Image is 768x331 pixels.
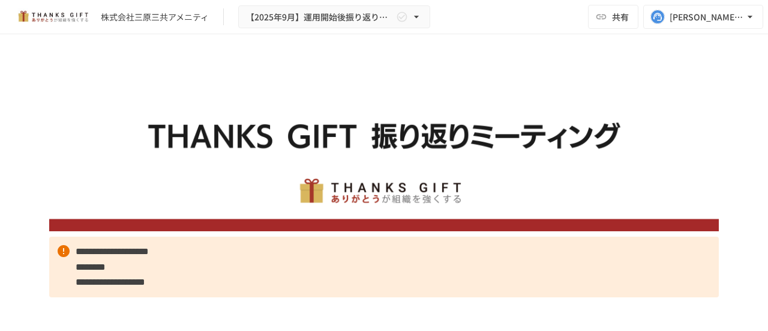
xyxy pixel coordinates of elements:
div: [PERSON_NAME][EMAIL_ADDRESS][DOMAIN_NAME] [670,10,744,25]
span: 【2025年9月】運用開始後振り返りミーティング [246,10,394,25]
button: [PERSON_NAME][EMAIL_ADDRESS][DOMAIN_NAME] [643,5,763,29]
img: ywjCEzGaDRs6RHkpXm6202453qKEghjSpJ0uwcQsaCz [49,64,719,231]
button: 【2025年9月】運用開始後振り返りミーティング [238,5,430,29]
button: 共有 [588,5,638,29]
div: 株式会社三原三共アメニティ [101,11,209,23]
span: 共有 [612,10,629,23]
img: mMP1OxWUAhQbsRWCurg7vIHe5HqDpP7qZo7fRoNLXQh [14,7,91,26]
